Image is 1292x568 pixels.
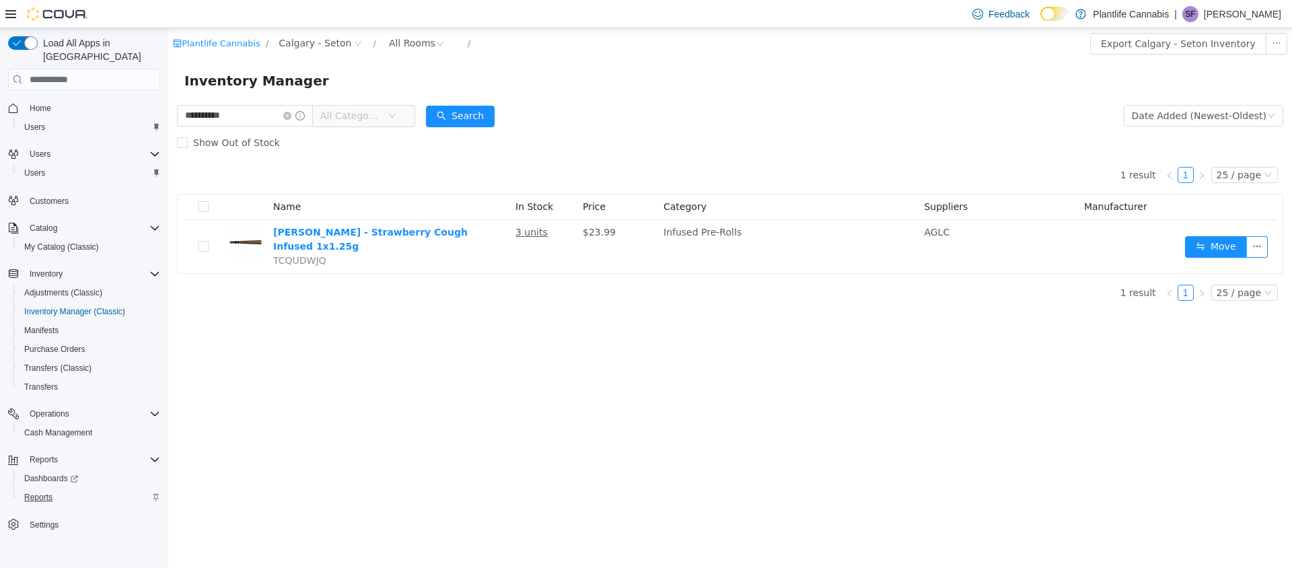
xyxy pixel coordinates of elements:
[16,42,169,63] span: Inventory Manager
[24,516,160,533] span: Settings
[19,119,50,135] a: Users
[19,285,160,301] span: Adjustments (Classic)
[1185,6,1195,22] span: SF
[19,470,83,487] a: Dashboards
[1174,6,1177,22] p: |
[993,139,1009,155] li: Previous Page
[347,173,385,184] span: In Stock
[19,304,160,320] span: Inventory Manager (Classic)
[13,118,166,137] button: Users
[24,306,125,317] span: Inventory Manager (Classic)
[415,199,447,209] span: $23.99
[13,238,166,256] button: My Catalog (Classic)
[3,450,166,469] button: Reports
[19,425,160,441] span: Cash Management
[1204,6,1281,22] p: [PERSON_NAME]
[24,100,160,116] span: Home
[1040,7,1069,21] input: Dark Mode
[19,341,91,357] a: Purchase Orders
[24,406,75,422] button: Operations
[24,325,59,336] span: Manifests
[61,197,94,231] img: Claybourne - Strawberry Cough Infused 1x1.25g hero shot
[756,173,799,184] span: Suppliers
[1096,143,1104,152] i: icon: down
[1010,257,1025,272] a: 1
[24,427,92,438] span: Cash Management
[916,173,979,184] span: Manufacturer
[24,517,64,533] a: Settings
[989,7,1030,21] span: Feedback
[30,409,69,419] span: Operations
[115,83,123,92] i: icon: close-circle
[1093,6,1169,22] p: Plantlife Cannabis
[30,269,63,279] span: Inventory
[24,146,56,162] button: Users
[24,100,57,116] a: Home
[13,488,166,507] button: Reports
[24,492,52,503] span: Reports
[24,122,45,133] span: Users
[24,382,58,392] span: Transfers
[3,515,166,534] button: Settings
[24,473,78,484] span: Dashboards
[19,425,98,441] a: Cash Management
[490,192,750,245] td: Infused Pre-Rolls
[13,321,166,340] button: Manifests
[1048,257,1093,272] div: 25 / page
[98,10,100,20] span: /
[30,454,58,465] span: Reports
[258,77,326,99] button: icon: searchSearch
[13,283,166,302] button: Adjustments (Classic)
[24,266,160,282] span: Inventory
[1078,208,1100,229] button: icon: ellipsis
[13,378,166,396] button: Transfers
[19,322,64,339] a: Manifests
[19,239,160,255] span: My Catalog (Classic)
[19,119,160,135] span: Users
[997,143,1005,151] i: icon: left
[3,190,166,210] button: Customers
[299,10,302,20] span: /
[13,469,166,488] a: Dashboards
[495,173,538,184] span: Category
[19,470,160,487] span: Dashboards
[1030,261,1038,269] i: icon: right
[30,223,57,234] span: Catalog
[20,109,117,120] span: Show Out of Stock
[1009,256,1026,273] li: 1
[19,165,50,181] a: Users
[1182,6,1198,22] div: Susan Firkola
[1009,139,1026,155] li: 1
[24,220,63,236] button: Catalog
[3,264,166,283] button: Inventory
[30,196,69,207] span: Customers
[24,193,74,209] a: Customers
[24,220,160,236] span: Catalog
[5,11,13,20] i: icon: shop
[19,360,97,376] a: Transfers (Classic)
[19,304,131,320] a: Inventory Manager (Classic)
[756,199,781,209] span: AGLC
[38,36,160,63] span: Load All Apps in [GEOGRAPHIC_DATA]
[19,322,160,339] span: Manifests
[415,173,437,184] span: Price
[13,340,166,359] button: Purchase Orders
[24,452,63,468] button: Reports
[19,239,104,255] a: My Catalog (Classic)
[19,360,160,376] span: Transfers (Classic)
[952,256,988,273] li: 1 result
[19,285,108,301] a: Adjustments (Classic)
[1030,143,1038,151] i: icon: right
[1010,139,1025,154] a: 1
[268,11,276,20] i: icon: close-circle
[221,5,267,25] div: All Rooms
[19,489,160,505] span: Reports
[127,83,137,92] i: icon: info-circle
[922,5,1098,26] button: Export Calgary - Seton Inventory
[24,363,92,374] span: Transfers (Classic)
[30,149,50,159] span: Users
[24,406,160,422] span: Operations
[3,145,166,164] button: Users
[13,164,166,182] button: Users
